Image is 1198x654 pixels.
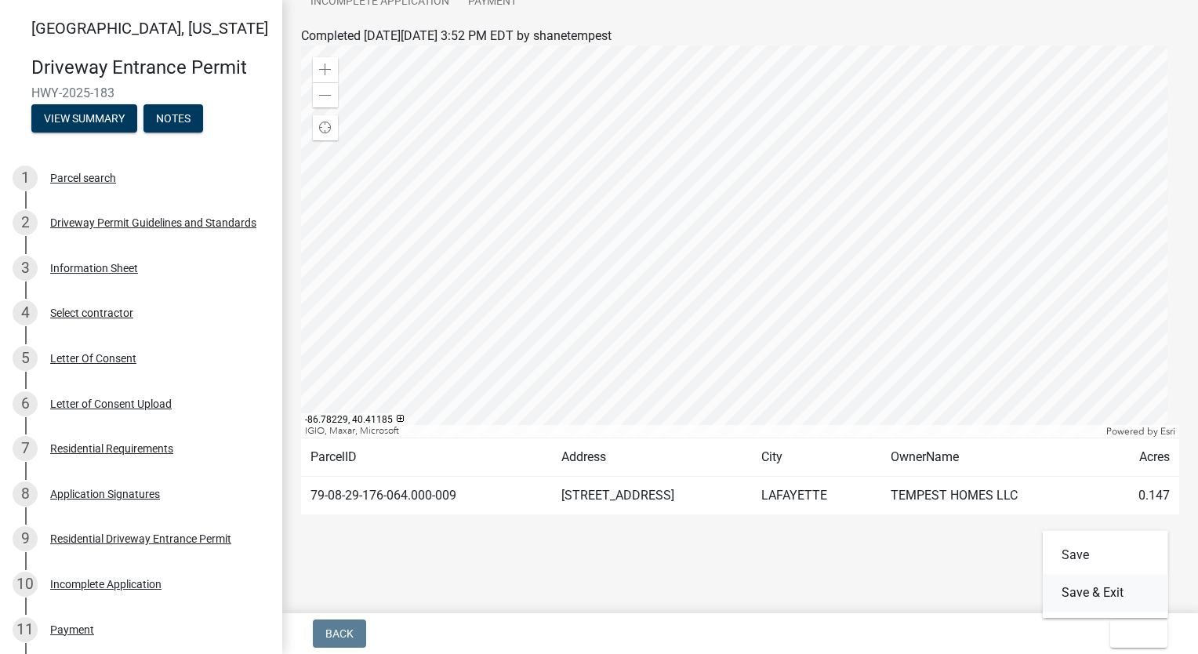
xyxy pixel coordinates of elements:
[13,256,38,281] div: 3
[50,353,136,364] div: Letter Of Consent
[13,617,38,642] div: 11
[31,56,270,79] h4: Driveway Entrance Permit
[881,438,1103,477] td: OwnerName
[313,619,366,648] button: Back
[143,104,203,133] button: Notes
[301,438,552,477] td: ParcelID
[13,436,38,461] div: 7
[1102,425,1179,438] div: Powered by
[1103,477,1179,515] td: 0.147
[13,346,38,371] div: 5
[31,113,137,125] wm-modal-confirm: Summary
[752,477,880,515] td: LAFAYETTE
[1043,536,1168,574] button: Save
[13,165,38,191] div: 1
[50,443,173,454] div: Residential Requirements
[13,526,38,551] div: 9
[50,624,94,635] div: Payment
[50,579,162,590] div: Incomplete Application
[50,173,116,183] div: Parcel search
[13,210,38,235] div: 2
[1110,619,1167,648] button: Exit
[31,85,251,100] span: HWY-2025-183
[552,477,753,515] td: [STREET_ADDRESS]
[50,263,138,274] div: Information Sheet
[50,307,133,318] div: Select contractor
[50,533,231,544] div: Residential Driveway Entrance Permit
[301,28,612,43] span: Completed [DATE][DATE] 3:52 PM EDT by shanetempest
[325,627,354,640] span: Back
[13,481,38,507] div: 8
[313,82,338,107] div: Zoom out
[1043,574,1168,612] button: Save & Exit
[50,217,256,228] div: Driveway Permit Guidelines and Standards
[31,19,268,38] span: [GEOGRAPHIC_DATA], [US_STATE]
[552,438,753,477] td: Address
[143,113,203,125] wm-modal-confirm: Notes
[881,477,1103,515] td: TEMPEST HOMES LLC
[13,391,38,416] div: 6
[1103,438,1179,477] td: Acres
[313,115,338,140] div: Find my location
[313,57,338,82] div: Zoom in
[1123,627,1145,640] span: Exit
[301,477,552,515] td: 79-08-29-176-064.000-009
[50,489,160,500] div: Application Signatures
[13,300,38,325] div: 4
[1160,426,1175,437] a: Esri
[1043,530,1168,618] div: Exit
[50,398,172,409] div: Letter of Consent Upload
[31,104,137,133] button: View Summary
[752,438,880,477] td: City
[301,425,1102,438] div: IGIO, Maxar, Microsoft
[13,572,38,597] div: 10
